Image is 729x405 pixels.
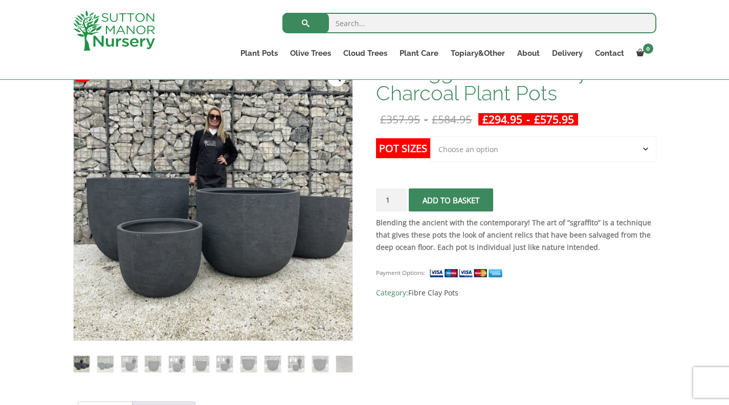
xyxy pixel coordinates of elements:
[73,10,155,51] img: logo
[97,356,114,372] img: The Egg Pot Fibre Clay Charcoal Plant Pots - Image 2
[74,356,90,372] img: The Egg Pot Fibre Clay Charcoal Plant Pots
[630,46,656,60] a: 0
[589,46,630,60] a: Contact
[193,356,209,372] img: The Egg Pot Fibre Clay Charcoal Plant Pots - Image 6
[264,356,281,372] img: The Egg Pot Fibre Clay Charcoal Plant Pots - Image 9
[511,46,546,60] a: About
[169,356,185,372] img: The Egg Pot Fibre Clay Charcoal Plant Pots - Image 5
[376,138,430,158] label: Pot Sizes
[534,112,540,126] span: £
[408,288,458,297] a: Fibre Clay Pots
[288,356,304,372] img: The Egg Pot Fibre Clay Charcoal Plant Pots - Image 10
[445,46,511,60] a: Topiary&Other
[643,44,653,54] span: 0
[546,46,589,60] a: Delivery
[478,113,578,125] ins: -
[376,287,656,299] span: Category:
[376,188,407,211] input: Product quantity
[376,61,656,104] h1: The Egg Pot Fibre Clay Charcoal Plant Pots
[380,112,420,126] bdi: 357.95
[482,112,489,126] span: £
[240,356,257,372] img: The Egg Pot Fibre Clay Charcoal Plant Pots - Image 8
[337,46,393,60] a: Cloud Trees
[284,46,337,60] a: Olive Trees
[409,188,493,211] button: Add to basket
[376,113,476,125] del: -
[380,112,386,126] span: £
[121,356,138,372] img: The Egg Pot Fibre Clay Charcoal Plant Pots - Image 3
[429,268,506,279] img: payment supported
[482,112,522,126] bdi: 294.95
[336,356,352,372] img: The Egg Pot Fibre Clay Charcoal Plant Pots - Image 12
[282,13,656,33] input: Search...
[393,46,445,60] a: Plant Care
[145,356,161,372] img: The Egg Pot Fibre Clay Charcoal Plant Pots - Image 4
[376,269,426,276] small: Payment Options:
[216,356,233,372] img: The Egg Pot Fibre Clay Charcoal Plant Pots - Image 7
[534,112,574,126] bdi: 575.95
[432,112,472,126] bdi: 584.95
[432,112,438,126] span: £
[312,356,328,372] img: The Egg Pot Fibre Clay Charcoal Plant Pots - Image 11
[376,218,651,252] strong: Blending the ancient with the contemporary! The art of “sgraffito” is a technique that gives thes...
[234,46,284,60] a: Plant Pots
